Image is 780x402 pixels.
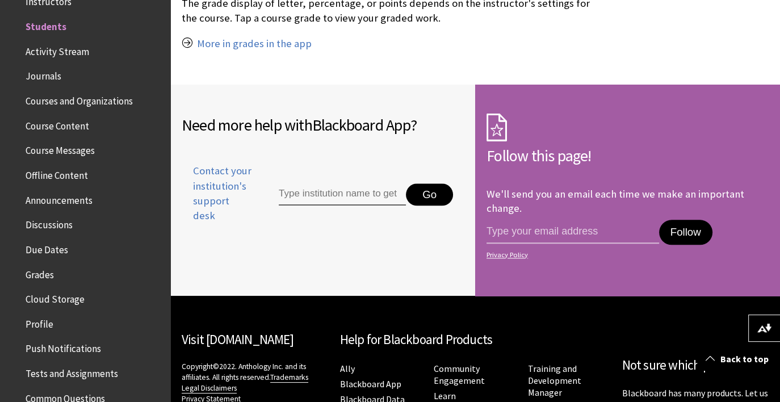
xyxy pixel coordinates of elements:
span: Blackboard App [312,115,410,135]
span: Cloud Storage [26,290,85,305]
span: Announcements [26,191,93,206]
a: Legal Disclaimers [182,383,237,393]
span: Course Messages [26,141,95,157]
span: Journals [26,67,61,82]
input: email address [487,220,659,244]
a: Blackboard App [340,378,401,390]
a: Ally [340,363,355,375]
h2: Not sure which product? [622,355,769,375]
h2: Need more help with ? [182,113,464,137]
span: Contact your institution's support desk [182,164,253,223]
a: Learn [434,390,456,402]
h2: Help for Blackboard Products [340,330,611,350]
a: Visit [DOMAIN_NAME] [182,331,293,347]
span: Profile [26,315,53,330]
a: Contact your institution's support desk [182,164,253,237]
input: Type institution name to get support [279,183,406,206]
span: Discussions [26,215,73,231]
span: Offline Content [26,166,88,181]
span: Students [26,17,66,32]
a: Training and Development Manager [528,363,581,399]
span: Push Notifications [26,340,101,355]
a: More in grades in the app [197,37,312,51]
a: Trademarks [270,372,308,383]
h2: Follow this page! [487,144,769,167]
span: Grades [26,265,54,280]
button: Go [406,183,453,206]
a: Community Engagement [434,363,485,387]
button: Follow [659,220,712,245]
span: Due Dates [26,240,68,256]
a: Back to top [697,349,780,370]
span: Activity Stream [26,42,89,57]
span: Course Content [26,116,89,132]
a: Privacy Policy [487,251,765,259]
span: Courses and Organizations [26,91,133,107]
p: We'll send you an email each time we make an important change. [487,187,744,214]
img: Subscription Icon [487,113,507,141]
span: Tests and Assignments [26,364,118,379]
